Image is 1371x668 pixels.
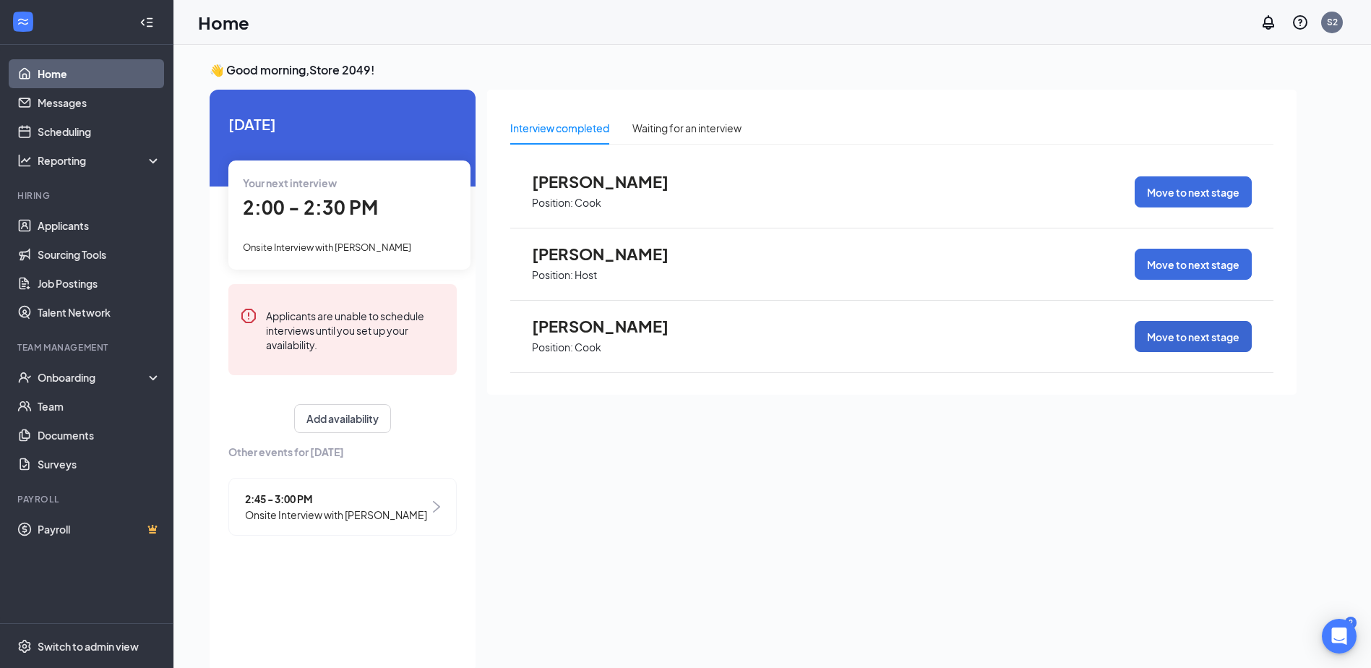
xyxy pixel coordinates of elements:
[510,120,609,136] div: Interview completed
[38,392,161,421] a: Team
[532,244,691,263] span: [PERSON_NAME]
[38,153,162,168] div: Reporting
[38,515,161,544] a: PayrollCrown
[38,59,161,88] a: Home
[198,10,249,35] h1: Home
[17,153,32,168] svg: Analysis
[1135,249,1252,280] button: Move to next stage
[266,307,445,352] div: Applicants are unable to schedule interviews until you set up your availability.
[16,14,30,29] svg: WorkstreamLogo
[1135,176,1252,207] button: Move to next stage
[228,113,457,135] span: [DATE]
[245,491,427,507] span: 2:45 - 3:00 PM
[38,298,161,327] a: Talent Network
[38,421,161,450] a: Documents
[17,370,32,385] svg: UserCheck
[532,317,691,335] span: [PERSON_NAME]
[1345,617,1357,629] div: 2
[17,639,32,654] svg: Settings
[38,117,161,146] a: Scheduling
[1322,619,1357,654] div: Open Intercom Messenger
[245,507,427,523] span: Onsite Interview with [PERSON_NAME]
[1292,14,1309,31] svg: QuestionInfo
[294,404,391,433] button: Add availability
[575,196,601,210] p: Cook
[38,450,161,479] a: Surveys
[243,176,337,189] span: Your next interview
[139,15,154,30] svg: Collapse
[38,370,149,385] div: Onboarding
[532,341,573,354] p: Position:
[38,639,139,654] div: Switch to admin view
[243,241,411,253] span: Onsite Interview with [PERSON_NAME]
[17,189,158,202] div: Hiring
[210,62,1297,78] h3: 👋 Good morning, Store 2049 !
[240,307,257,325] svg: Error
[17,341,158,354] div: Team Management
[532,172,691,191] span: [PERSON_NAME]
[1260,14,1277,31] svg: Notifications
[575,268,597,282] p: Host
[228,444,457,460] span: Other events for [DATE]
[243,195,378,219] span: 2:00 - 2:30 PM
[38,211,161,240] a: Applicants
[632,120,742,136] div: Waiting for an interview
[1135,321,1252,352] button: Move to next stage
[575,341,601,354] p: Cook
[1327,16,1338,28] div: S2
[532,196,573,210] p: Position:
[532,268,573,282] p: Position:
[17,493,158,505] div: Payroll
[38,88,161,117] a: Messages
[38,240,161,269] a: Sourcing Tools
[38,269,161,298] a: Job Postings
